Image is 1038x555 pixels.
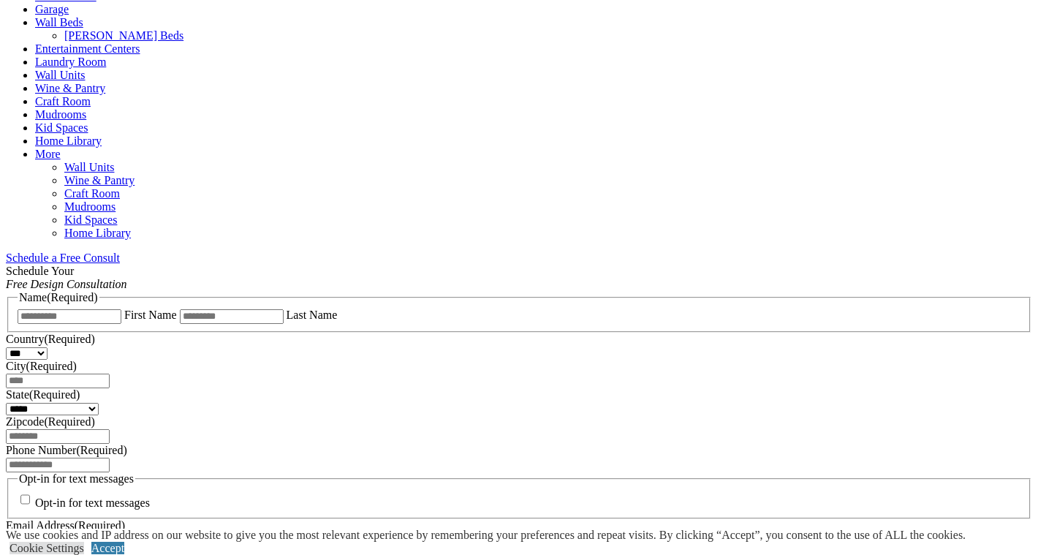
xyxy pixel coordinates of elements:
[35,95,91,107] a: Craft Room
[64,227,131,239] a: Home Library
[76,444,126,456] span: (Required)
[6,265,127,290] span: Schedule Your
[47,291,97,303] span: (Required)
[6,388,80,401] label: State
[35,121,88,134] a: Kid Spaces
[6,519,125,532] label: Email Address
[44,415,94,428] span: (Required)
[91,542,124,554] a: Accept
[64,187,120,200] a: Craft Room
[35,148,61,160] a: More menu text will display only on big screen
[64,174,135,186] a: Wine & Pantry
[64,214,117,226] a: Kid Spaces
[6,529,966,542] div: We use cookies and IP address on our website to give you the most relevant experience by remember...
[44,333,94,345] span: (Required)
[124,309,177,321] label: First Name
[35,56,106,68] a: Laundry Room
[35,135,102,147] a: Home Library
[35,42,140,55] a: Entertainment Centers
[35,82,105,94] a: Wine & Pantry
[6,444,127,456] label: Phone Number
[29,388,80,401] span: (Required)
[26,360,77,372] span: (Required)
[64,29,183,42] a: [PERSON_NAME] Beds
[6,360,77,372] label: City
[35,69,85,81] a: Wall Units
[6,333,95,345] label: Country
[35,108,86,121] a: Mudrooms
[287,309,338,321] label: Last Name
[64,161,114,173] a: Wall Units
[35,497,150,510] label: Opt-in for text messages
[35,16,83,29] a: Wall Beds
[6,415,95,428] label: Zipcode
[6,252,120,264] a: Schedule a Free Consult (opens a dropdown menu)
[18,291,99,304] legend: Name
[18,472,135,486] legend: Opt-in for text messages
[64,200,115,213] a: Mudrooms
[75,519,125,532] span: (Required)
[6,278,127,290] em: Free Design Consultation
[35,3,69,15] a: Garage
[10,542,84,554] a: Cookie Settings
